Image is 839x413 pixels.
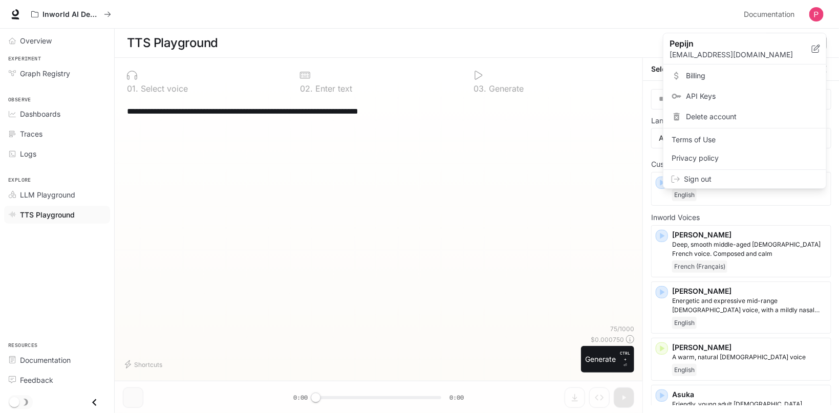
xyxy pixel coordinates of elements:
[686,91,818,101] span: API Keys
[672,135,818,145] span: Terms of Use
[665,131,824,149] a: Terms of Use
[686,112,818,122] span: Delete account
[670,50,812,60] p: [EMAIL_ADDRESS][DOMAIN_NAME]
[686,71,818,81] span: Billing
[670,37,795,50] p: Pepijn
[672,153,818,163] span: Privacy policy
[665,87,824,105] a: API Keys
[665,67,824,85] a: Billing
[665,149,824,167] a: Privacy policy
[663,33,826,64] div: Pepijn[EMAIL_ADDRESS][DOMAIN_NAME]
[663,170,826,188] div: Sign out
[665,107,824,126] div: Delete account
[684,174,818,184] span: Sign out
